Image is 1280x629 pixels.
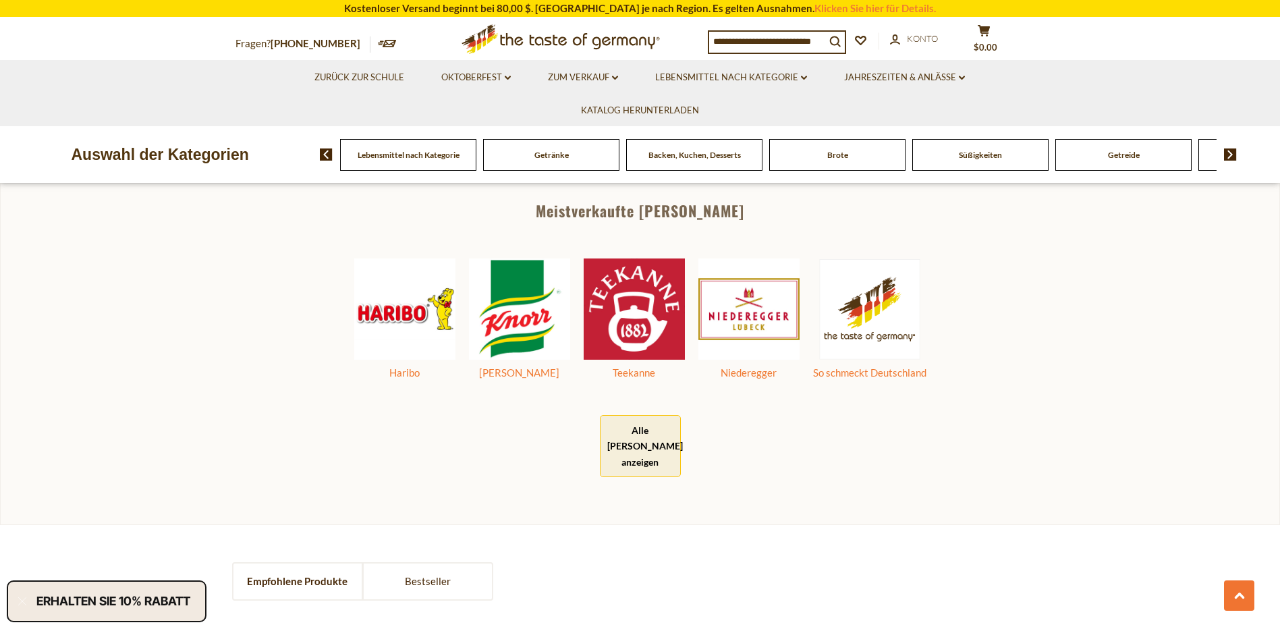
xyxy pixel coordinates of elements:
[819,259,920,360] img: So schmeckt Deutschland
[584,350,685,381] a: Teekanne
[235,37,271,49] font: Fragen?
[655,72,798,82] font: Lebensmittel nach Kategorie
[974,42,997,53] span: $0.00
[1108,150,1140,160] a: Getreide
[648,150,741,160] a: Backen, Kuchen, Desserts
[890,32,938,47] a: Konto
[814,2,936,14] a: Klicken Sie hier für Details.
[655,70,807,85] a: Lebensmittel nach Kategorie
[271,37,360,49] a: [PHONE_NUMBER]
[469,350,570,381] a: [PERSON_NAME]
[698,350,800,381] a: Niederegger
[907,33,938,44] span: Konto
[354,364,455,381] div: Haribo
[364,564,492,599] a: Bestseller
[844,70,965,85] a: Jahreszeiten & Anlässe
[548,70,618,85] a: Zum Verkauf
[844,72,956,82] font: Jahreszeiten & Anlässe
[600,415,681,477] button: Alle [PERSON_NAME] anzeigen
[584,258,685,360] img: Teekanne
[548,72,609,82] font: Zum Verkauf
[813,364,926,381] div: So schmeckt Deutschland
[320,148,333,161] img: vorheriger Pfeil
[813,350,926,381] a: So schmeckt Deutschland
[964,24,1005,58] button: $0.00
[233,564,362,599] a: Empfohlene Produkte
[344,2,936,14] font: Kostenloser Versand beginnt bei 80,00 $. [GEOGRAPHIC_DATA] je nach Region. Es gelten Ausnahmen.
[358,150,460,160] a: Lebensmittel nach Kategorie
[1224,148,1237,161] img: Pfeil "Weiter"
[584,364,685,381] div: Teekanne
[827,150,848,160] a: Brote
[534,150,569,160] a: Getränke
[441,72,502,82] font: Oktoberfest
[354,350,455,381] a: Haribo
[314,70,404,85] a: Zurück zur Schule
[698,364,800,381] div: Niederegger
[581,103,699,118] a: Katalog herunterladen
[959,150,1002,160] a: Süßigkeiten
[1,203,1279,218] div: Meistverkaufte [PERSON_NAME]
[469,258,570,360] img: Knorr
[469,364,570,381] div: [PERSON_NAME]
[698,258,800,360] img: Niederegger
[354,258,455,360] img: Haribo
[441,70,511,85] a: Oktoberfest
